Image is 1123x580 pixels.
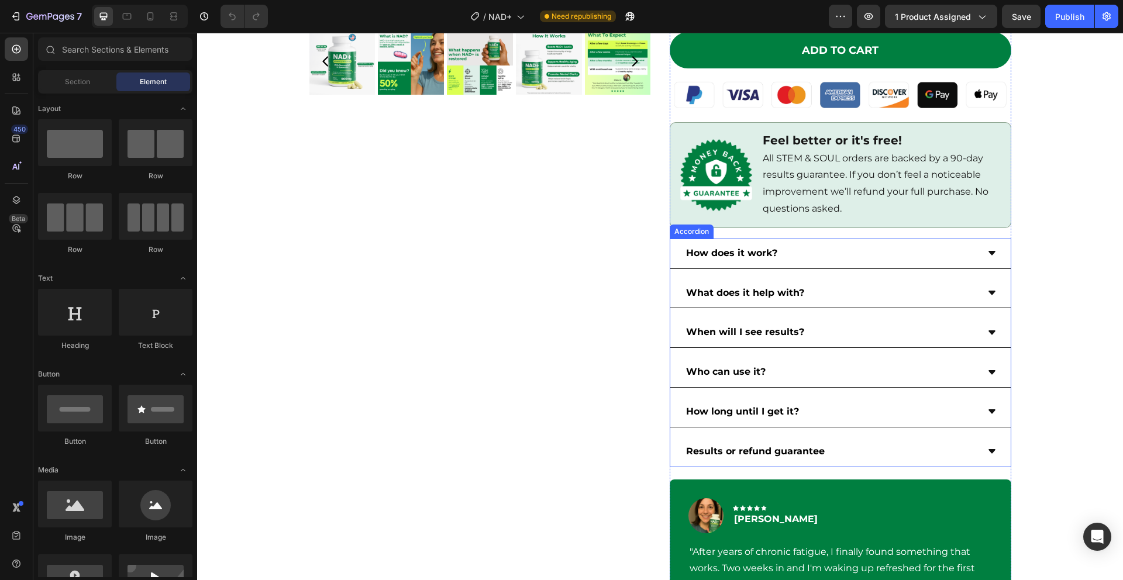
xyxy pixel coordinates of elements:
[140,77,167,87] span: Element
[11,125,28,134] div: 450
[38,244,112,255] div: Row
[77,9,82,23] p: 7
[895,11,971,23] span: 1 product assigned
[221,5,268,28] div: Undo/Redo
[492,511,794,561] p: "After years of chronic fatigue, I finally found something that works. Two weeks in and I'm wakin...
[475,194,514,204] div: Accordion
[38,37,192,61] input: Search Sections & Elements
[38,436,112,447] div: Button
[174,99,192,118] span: Toggle open
[605,8,681,27] div: ADD TO CART
[119,436,192,447] div: Button
[566,118,801,185] p: All STEM & SOUL orders are backed by a 90-day results guarantee. If you don’t feel a noticeable i...
[489,331,569,348] p: Who can use it?
[488,11,512,23] span: NAD+
[489,252,607,269] p: What does it help with?
[489,291,607,308] p: When will I see results?
[38,273,53,284] span: Text
[489,410,628,427] p: Results or refund guarantee
[9,214,28,223] div: Beta
[174,269,192,288] span: Toggle open
[473,46,814,78] img: gempages_527740246880683121-084d2919-5eaf-4a64-9eb1-2f6e54853cf8.png
[1002,5,1041,28] button: Save
[38,171,112,181] div: Row
[119,171,192,181] div: Row
[38,103,61,114] span: Layout
[1055,11,1084,23] div: Publish
[491,465,526,500] img: Alt Image
[552,11,611,22] span: Need republishing
[119,340,192,351] div: Text Block
[119,532,192,543] div: Image
[38,369,60,379] span: Button
[885,5,997,28] button: 1 product assigned
[197,33,1123,580] iframe: Design area
[1083,523,1111,551] div: Open Intercom Messenger
[38,340,112,351] div: Heading
[119,244,192,255] div: Row
[174,365,192,384] span: Toggle open
[1045,5,1094,28] button: Publish
[5,5,87,28] button: 7
[38,465,58,475] span: Media
[537,479,621,493] p: [PERSON_NAME]
[489,212,580,229] p: How does it work?
[483,106,556,179] img: gempages_527740246880683121-5737fedb-f29e-41f2-88dd-c71356294f48.png
[483,11,486,23] span: /
[564,99,808,116] h2: Feel better or it's free!
[1012,12,1031,22] span: Save
[65,77,90,87] span: Section
[489,371,602,388] p: How long until I get it?
[174,461,192,479] span: Toggle open
[38,532,112,543] div: Image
